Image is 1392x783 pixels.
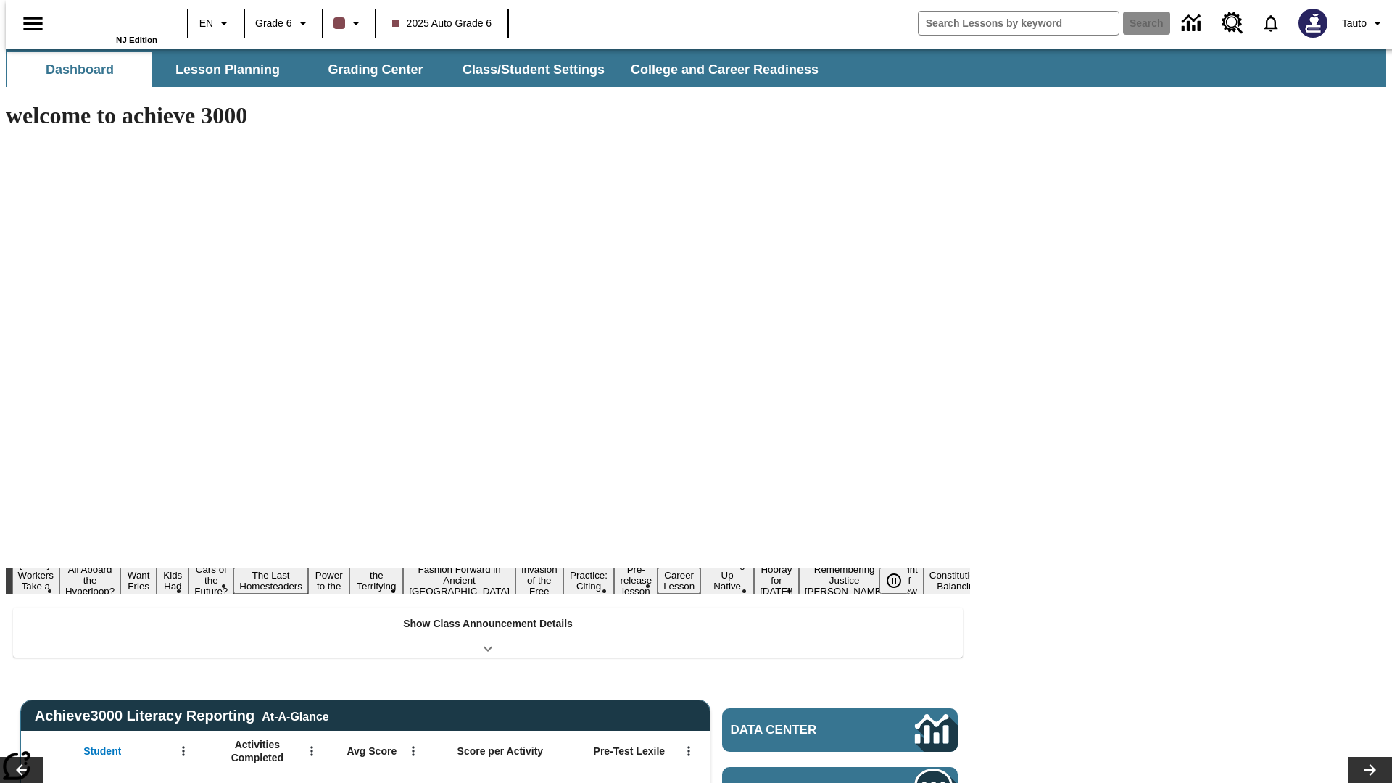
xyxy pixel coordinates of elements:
button: Select a new avatar [1290,4,1336,42]
button: Slide 14 Cooking Up Native Traditions [700,557,754,605]
button: Slide 2 All Aboard the Hyperloop? [59,562,120,599]
a: Data Center [722,708,958,752]
button: Open Menu [301,740,323,762]
button: Slide 12 Pre-release lesson [614,562,658,599]
button: Slide 3 Do You Want Fries With That? [120,546,157,616]
a: Data Center [1173,4,1213,43]
span: 2025 Auto Grade 6 [392,16,492,31]
button: Slide 18 The Constitution's Balancing Act [924,557,993,605]
button: Slide 15 Hooray for Constitution Day! [754,562,799,599]
button: Slide 8 Attack of the Terrifying Tomatoes [349,557,403,605]
button: Lesson carousel, Next [1348,757,1392,783]
button: Grade: Grade 6, Select a grade [249,10,318,36]
button: Class/Student Settings [451,52,616,87]
span: Tauto [1342,16,1367,31]
input: search field [919,12,1119,35]
div: Pause [879,568,923,594]
span: Score per Activity [457,745,544,758]
h1: welcome to achieve 3000 [6,102,970,129]
button: Open Menu [173,740,194,762]
button: Slide 9 Fashion Forward in Ancient Rome [403,562,515,599]
span: Grade 6 [255,16,292,31]
div: Home [63,5,157,44]
button: Slide 11 Mixed Practice: Citing Evidence [563,557,615,605]
button: College and Career Readiness [619,52,830,87]
a: Home [63,7,157,36]
button: Slide 5 Cars of the Future? [188,562,233,599]
button: Open Menu [678,740,700,762]
span: Achieve3000 Literacy Reporting [35,708,329,724]
span: Data Center [731,723,866,737]
img: Avatar [1298,9,1327,38]
div: SubNavbar [6,49,1386,87]
button: Class color is dark brown. Change class color [328,10,370,36]
button: Slide 4 Dirty Jobs Kids Had To Do [157,546,188,616]
span: Activities Completed [210,738,305,764]
button: Slide 10 The Invasion of the Free CD [515,551,563,610]
button: Slide 16 Remembering Justice O'Connor [799,562,890,599]
button: Dashboard [7,52,152,87]
div: SubNavbar [6,52,832,87]
button: Slide 1 Labor Day: Workers Take a Stand [12,557,59,605]
button: Lesson Planning [155,52,300,87]
a: Notifications [1252,4,1290,42]
p: Show Class Announcement Details [403,616,573,631]
span: NJ Edition [116,36,157,44]
a: Resource Center, Will open in new tab [1213,4,1252,43]
button: Slide 13 Career Lesson [658,568,700,594]
span: Student [83,745,121,758]
span: EN [199,16,213,31]
button: Language: EN, Select a language [193,10,239,36]
div: Show Class Announcement Details [13,608,963,658]
button: Slide 7 Solar Power to the People [308,557,350,605]
button: Profile/Settings [1336,10,1392,36]
button: Grading Center [303,52,448,87]
button: Pause [879,568,908,594]
span: Avg Score [347,745,397,758]
span: Pre-Test Lexile [594,745,666,758]
button: Open Menu [402,740,424,762]
button: Slide 6 The Last Homesteaders [233,568,308,594]
div: At-A-Glance [262,708,328,724]
button: Open side menu [12,2,54,45]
